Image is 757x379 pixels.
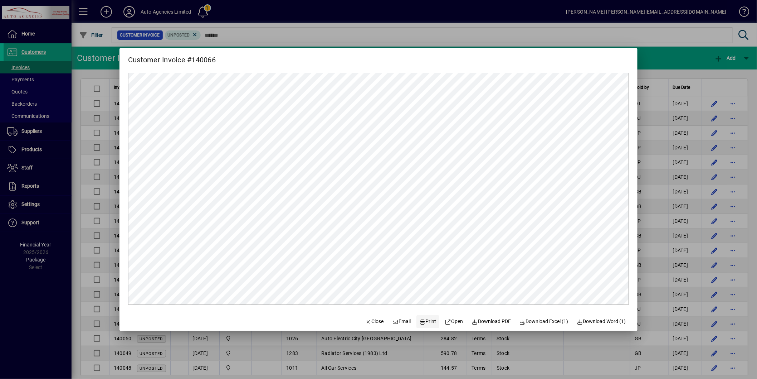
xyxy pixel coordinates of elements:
[119,48,224,66] h2: Customer Invoice #140066
[442,315,466,328] a: Open
[390,315,414,328] button: Email
[419,318,436,325] span: Print
[445,318,463,325] span: Open
[472,318,511,325] span: Download PDF
[574,315,629,328] button: Download Word (1)
[362,315,387,328] button: Close
[469,315,514,328] a: Download PDF
[577,318,626,325] span: Download Word (1)
[392,318,411,325] span: Email
[519,318,568,325] span: Download Excel (1)
[416,315,439,328] button: Print
[365,318,384,325] span: Close
[517,315,571,328] button: Download Excel (1)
